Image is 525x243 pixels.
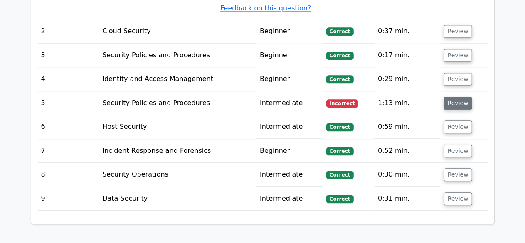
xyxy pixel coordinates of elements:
[444,192,472,205] button: Review
[99,67,256,91] td: Identity and Access Management
[444,49,472,62] button: Review
[38,139,99,163] td: 7
[375,187,441,211] td: 0:31 min.
[375,91,441,115] td: 1:13 min.
[38,187,99,211] td: 9
[38,163,99,187] td: 8
[375,115,441,139] td: 0:59 min.
[256,20,323,43] td: Beginner
[38,44,99,67] td: 3
[375,20,441,43] td: 0:37 min.
[444,97,472,110] button: Review
[256,139,323,163] td: Beginner
[375,44,441,67] td: 0:17 min.
[256,187,323,211] td: Intermediate
[99,139,256,163] td: Incident Response and Forensics
[256,163,323,187] td: Intermediate
[220,4,311,12] a: Feedback on this question?
[99,187,256,211] td: Data Security
[375,163,441,187] td: 0:30 min.
[326,171,353,179] span: Correct
[256,91,323,115] td: Intermediate
[444,73,472,86] button: Review
[256,115,323,139] td: Intermediate
[444,168,472,181] button: Review
[326,75,353,83] span: Correct
[326,52,353,60] span: Correct
[99,44,256,67] td: Security Policies and Procedures
[375,139,441,163] td: 0:52 min.
[99,91,256,115] td: Security Policies and Procedures
[99,115,256,139] td: Host Security
[256,44,323,67] td: Beginner
[99,20,256,43] td: Cloud Security
[38,91,99,115] td: 5
[326,147,353,155] span: Correct
[326,123,353,131] span: Correct
[444,120,472,133] button: Review
[38,67,99,91] td: 4
[326,27,353,36] span: Correct
[375,67,441,91] td: 0:29 min.
[38,20,99,43] td: 2
[256,67,323,91] td: Beginner
[38,115,99,139] td: 6
[444,25,472,38] button: Review
[326,99,358,108] span: Incorrect
[326,195,353,203] span: Correct
[444,145,472,157] button: Review
[99,163,256,187] td: Security Operations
